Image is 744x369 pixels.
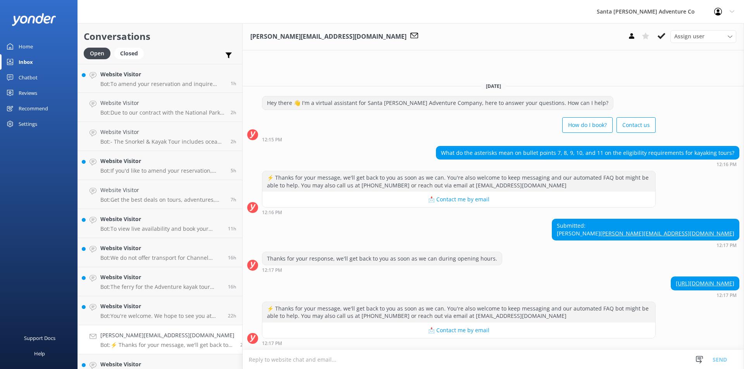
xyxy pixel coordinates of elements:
[100,331,234,340] h4: [PERSON_NAME][EMAIL_ADDRESS][DOMAIN_NAME]
[100,138,225,145] p: Bot: - The Snorkel & Kayak Tour includes ocean kayaks, but the type (sit-in or sit-on-top) is not...
[100,342,234,348] p: Bot: ⚡ Thanks for your message, we'll get back to you as soon as we can. You're also welcome to k...
[262,341,282,346] strong: 12:17 PM
[552,219,739,240] div: Submitted: [PERSON_NAME]
[100,70,225,79] h4: Website Visitor
[84,29,236,44] h2: Conversations
[19,54,33,70] div: Inbox
[12,13,56,26] img: yonder-white-logo.png
[34,346,45,361] div: Help
[262,171,655,192] div: ⚡ Thanks for your message, we'll get back to you as soon as we can. You're also welcome to keep m...
[100,360,225,369] h4: Website Visitor
[114,49,148,57] a: Closed
[670,30,736,43] div: Assign User
[84,48,110,59] div: Open
[100,273,222,281] h4: Website Visitor
[674,32,704,41] span: Assign user
[228,225,236,232] span: Aug 25 2025 12:32am (UTC -07:00) America/Tijuana
[100,157,225,165] h4: Website Visitor
[552,242,739,248] div: Aug 24 2025 12:17pm (UTC -07:00) America/Tijuana
[716,293,737,298] strong: 12:17 PM
[19,101,48,116] div: Recommend
[78,64,242,93] a: Website VisitorBot:To amend your reservation and inquire about a refund for the ticket, please co...
[19,39,33,54] div: Home
[262,252,502,265] div: Thanks for your response, we'll get back to you as soon as we can during opening hours.
[716,243,737,248] strong: 12:17 PM
[84,49,114,57] a: Open
[228,254,236,261] span: Aug 24 2025 07:07pm (UTC -07:00) America/Tijuana
[78,296,242,325] a: Website VisitorBot:You're welcome. We hope to see you at [GEOGRAPHIC_DATA][PERSON_NAME] Adventure...
[262,267,502,273] div: Aug 24 2025 12:17pm (UTC -07:00) America/Tijuana
[262,323,655,338] button: 📩 Contact me by email
[262,268,282,273] strong: 12:17 PM
[100,109,225,116] p: Bot: Due to our contract with the National Park Service, we are unable to sell ferry tickets to p...
[100,196,225,203] p: Bot: Get the best deals on tours, adventures, and group activities in [GEOGRAPHIC_DATA][PERSON_NA...
[600,230,734,237] a: [PERSON_NAME][EMAIL_ADDRESS][DOMAIN_NAME]
[671,292,739,298] div: Aug 24 2025 12:17pm (UTC -07:00) America/Tijuana
[436,161,739,167] div: Aug 24 2025 12:16pm (UTC -07:00) America/Tijuana
[100,225,222,232] p: Bot: To view live availability and book your Santa [PERSON_NAME] Adventure tour, click [URL][DOMA...
[262,302,655,323] div: ⚡ Thanks for your message, we'll get back to you as soon as we can. You're also welcome to keep m...
[78,151,242,180] a: Website VisitorBot:If you'd like to amend your reservation, please contact the Santa [PERSON_NAME...
[231,80,236,87] span: Aug 25 2025 09:55am (UTC -07:00) America/Tijuana
[100,302,222,311] h4: Website Visitor
[562,117,613,133] button: How do I book?
[100,99,225,107] h4: Website Visitor
[78,209,242,238] a: Website VisitorBot:To view live availability and book your Santa [PERSON_NAME] Adventure tour, cl...
[262,340,656,346] div: Aug 24 2025 12:17pm (UTC -07:00) America/Tijuana
[19,70,38,85] div: Chatbot
[19,116,37,132] div: Settings
[78,180,242,209] a: Website VisitorBot:Get the best deals on tours, adventures, and group activities in [GEOGRAPHIC_D...
[78,238,242,267] a: Website VisitorBot:We do not offer transport for Channel Islands kayaking tours from [GEOGRAPHIC_...
[100,254,222,261] p: Bot: We do not offer transport for Channel Islands kayaking tours from [GEOGRAPHIC_DATA][PERSON_N...
[100,283,222,290] p: Bot: The ferry for the Adventure kayak tour departs from Island Packers in the [GEOGRAPHIC_DATA]....
[19,85,37,101] div: Reviews
[78,93,242,122] a: Website VisitorBot:Due to our contract with the National Park Service, we are unable to sell ferr...
[231,138,236,145] span: Aug 25 2025 08:59am (UTC -07:00) America/Tijuana
[78,122,242,151] a: Website VisitorBot:- The Snorkel & Kayak Tour includes ocean kayaks, but the type (sit-in or sit-...
[676,280,734,287] a: [URL][DOMAIN_NAME]
[231,109,236,116] span: Aug 25 2025 09:24am (UTC -07:00) America/Tijuana
[100,186,225,194] h4: Website Visitor
[228,312,236,319] span: Aug 24 2025 01:06pm (UTC -07:00) America/Tijuana
[716,162,737,167] strong: 12:16 PM
[240,342,249,348] span: Aug 24 2025 12:17pm (UTC -07:00) America/Tijuana
[78,325,242,354] a: [PERSON_NAME][EMAIL_ADDRESS][DOMAIN_NAME]Bot:⚡ Thanks for your message, we'll get back to you as ...
[262,210,282,215] strong: 12:16 PM
[100,312,222,319] p: Bot: You're welcome. We hope to see you at [GEOGRAPHIC_DATA][PERSON_NAME] Adventure Co. soon!
[100,215,222,223] h4: Website Visitor
[617,117,656,133] button: Contact us
[481,83,506,89] span: [DATE]
[262,137,656,142] div: Aug 24 2025 12:15pm (UTC -07:00) America/Tijuana
[231,167,236,174] span: Aug 25 2025 06:04am (UTC -07:00) America/Tijuana
[114,48,144,59] div: Closed
[100,128,225,136] h4: Website Visitor
[262,192,655,207] button: 📩 Contact me by email
[262,209,656,215] div: Aug 24 2025 12:16pm (UTC -07:00) America/Tijuana
[100,244,222,252] h4: Website Visitor
[231,196,236,203] span: Aug 25 2025 03:43am (UTC -07:00) America/Tijuana
[78,267,242,296] a: Website VisitorBot:The ferry for the Adventure kayak tour departs from Island Packers in the [GEO...
[228,283,236,290] span: Aug 24 2025 06:58pm (UTC -07:00) America/Tijuana
[262,96,613,110] div: Hey there 👋 I'm a virtual assistant for Santa [PERSON_NAME] Adventure Company, here to answer you...
[100,167,225,174] p: Bot: If you'd like to amend your reservation, please contact the Santa [PERSON_NAME] Adventure Co...
[24,330,55,346] div: Support Docs
[250,32,406,42] h3: [PERSON_NAME][EMAIL_ADDRESS][DOMAIN_NAME]
[100,81,225,88] p: Bot: To amend your reservation and inquire about a refund for the ticket, please contact the Sant...
[262,137,282,142] strong: 12:15 PM
[436,146,739,160] div: What do the asterisks mean on bullet points 7, 8, 9, 10, and 11 on the eligibility requirements f...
